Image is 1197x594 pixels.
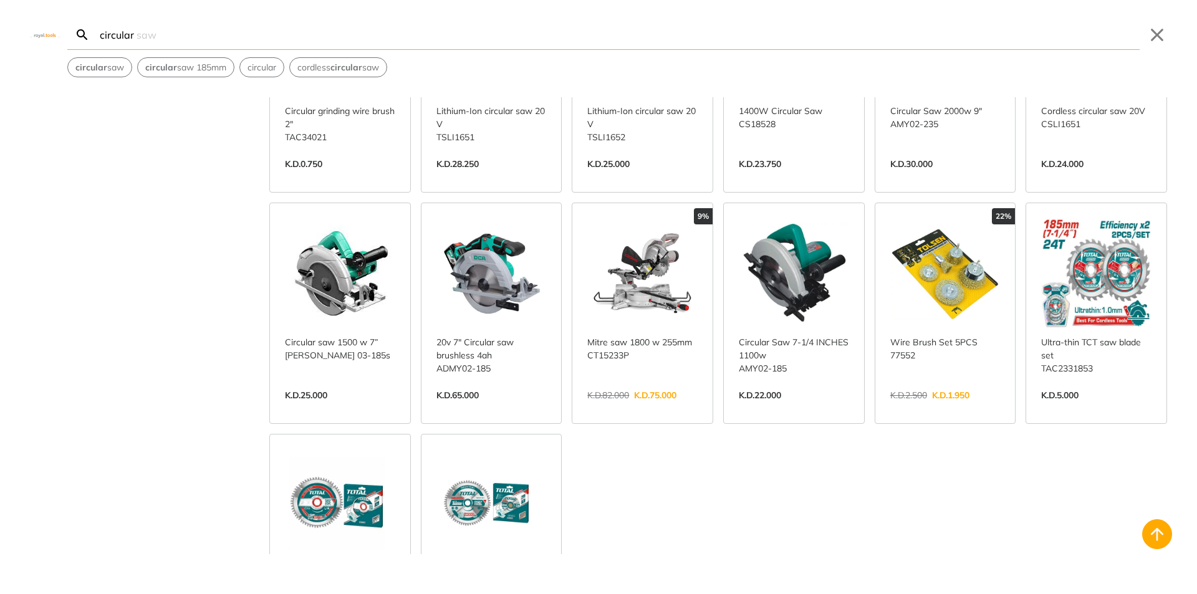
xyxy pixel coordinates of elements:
[67,57,132,77] div: Suggestion: circular saw
[694,208,713,224] div: 9%
[137,57,234,77] div: Suggestion: circular saw 185mm
[30,32,60,37] img: Close
[1142,519,1172,549] button: Back to top
[248,61,276,74] span: circular
[97,20,1140,49] input: Search…
[68,58,132,77] button: Select suggestion: circular saw
[145,61,226,74] span: saw 185mm
[289,57,387,77] div: Suggestion: cordless circular saw
[297,61,379,74] span: cordless saw
[145,62,177,73] strong: circular
[330,62,362,73] strong: circular
[239,57,284,77] div: Suggestion: circular
[1147,25,1167,45] button: Close
[75,62,107,73] strong: circular
[290,58,387,77] button: Select suggestion: cordless circular saw
[75,61,124,74] span: saw
[992,208,1015,224] div: 22%
[75,27,90,42] svg: Search
[138,58,234,77] button: Select suggestion: circular saw 185mm
[1147,524,1167,544] svg: Back to top
[240,58,284,77] button: Select suggestion: circular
